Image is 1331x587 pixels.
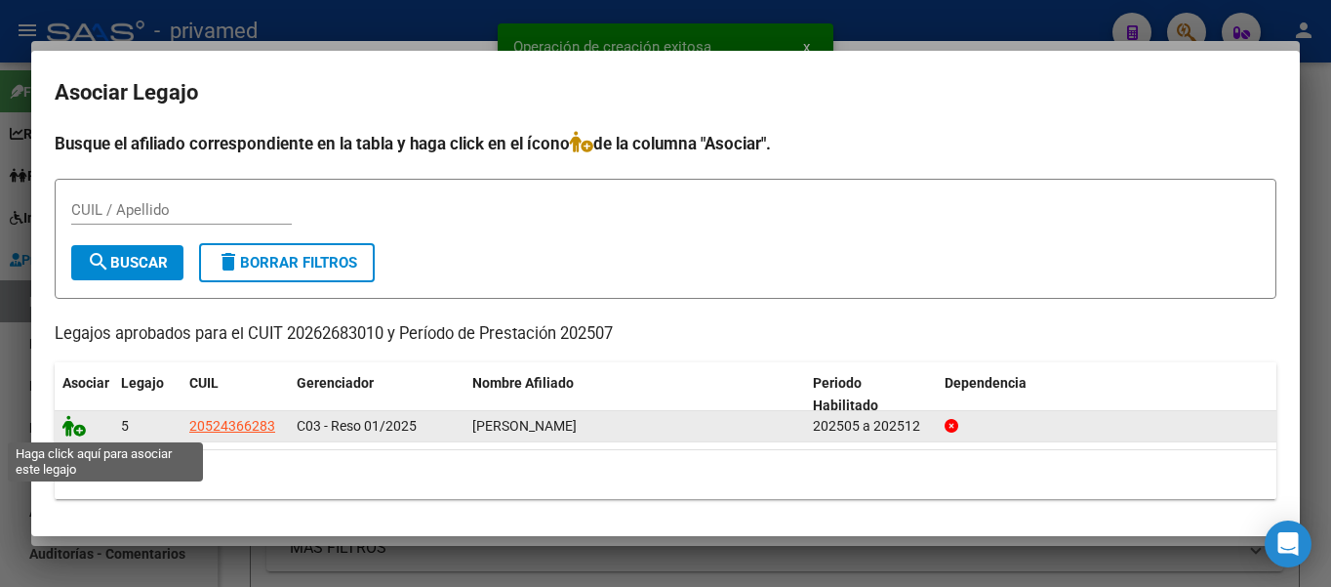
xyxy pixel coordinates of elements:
span: Asociar [62,375,109,391]
span: C03 - Reso 01/2025 [297,418,417,434]
datatable-header-cell: Legajo [113,362,181,427]
div: Open Intercom Messenger [1265,521,1311,567]
mat-icon: delete [217,250,240,273]
span: GARCIA IAN BLAS [472,418,577,434]
datatable-header-cell: Asociar [55,362,113,427]
span: Periodo Habilitado [813,375,878,413]
span: Legajo [121,375,164,391]
h2: Asociar Legajo [55,74,1276,111]
span: Gerenciador [297,375,374,391]
span: Borrar Filtros [217,254,357,272]
span: CUIL [189,375,219,391]
div: 202505 a 202512 [813,415,929,438]
span: Nombre Afiliado [472,375,574,391]
span: 5 [121,418,129,434]
span: Buscar [87,254,168,272]
span: Dependencia [945,375,1027,391]
div: 1 registros [55,450,1276,499]
datatable-header-cell: Nombre Afiliado [464,362,805,427]
span: 20524366283 [189,418,275,434]
mat-icon: search [87,250,110,273]
datatable-header-cell: Gerenciador [289,362,464,427]
h4: Busque el afiliado correspondiente en la tabla y haga click en el ícono de la columna "Asociar". [55,131,1276,156]
datatable-header-cell: Periodo Habilitado [805,362,937,427]
datatable-header-cell: Dependencia [937,362,1277,427]
button: Borrar Filtros [199,243,375,282]
button: Buscar [71,245,183,280]
datatable-header-cell: CUIL [181,362,289,427]
p: Legajos aprobados para el CUIT 20262683010 y Período de Prestación 202507 [55,322,1276,347]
